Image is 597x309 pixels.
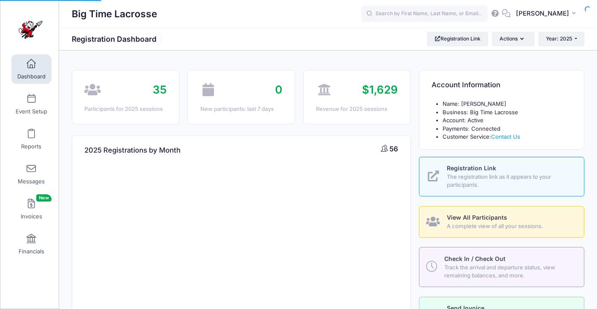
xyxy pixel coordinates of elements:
span: A complete view of all your sessions. [447,222,574,231]
span: Track the arrival and departure status, view remaining balances, and more. [444,263,575,280]
li: Account: Active [443,116,572,125]
span: Invoices [21,213,42,220]
span: Dashboard [17,73,46,80]
a: View All Participants A complete view of all your sessions. [419,206,584,238]
span: Registration Link [447,164,496,172]
div: Participants for 2025 sessions [84,105,166,113]
li: Business: Big Time Lacrosse [443,108,572,117]
span: The registration link as it appears to your participants. [447,173,574,189]
span: $1,629 [362,83,398,96]
a: Financials [11,229,51,259]
a: Reports [11,124,51,154]
span: 0 [275,83,282,96]
li: Payments: Connected [443,125,572,133]
input: Search by First Name, Last Name, or Email... [361,5,488,22]
a: Registration Link [427,32,488,46]
h1: Big Time Lacrosse [72,4,157,24]
div: Revenue for 2025 sessions [316,105,398,113]
li: Name: [PERSON_NAME] [443,100,572,108]
h4: 2025 Registrations by Month [84,139,181,163]
a: Big Time Lacrosse [0,9,59,49]
h4: Account Information [432,73,500,97]
span: Check In / Check Out [444,255,505,262]
button: Year: 2025 [538,32,584,46]
h1: Registration Dashboard [72,35,164,43]
div: New participants: last 7 days [200,105,282,113]
a: InvoicesNew [11,194,51,224]
span: [PERSON_NAME] [516,9,569,18]
li: Customer Service: [443,133,572,141]
a: Check In / Check Out Track the arrival and departure status, view remaining balances, and more. [419,247,584,287]
span: Reports [21,143,41,150]
span: Financials [19,248,44,255]
a: Contact Us [491,133,520,140]
img: Big Time Lacrosse [14,13,46,45]
span: View All Participants [447,214,507,221]
a: Event Setup [11,89,51,119]
span: New [36,194,51,202]
a: Registration Link The registration link as it appears to your participants. [419,157,584,196]
a: Dashboard [11,54,51,84]
a: Messages [11,159,51,189]
button: Actions [492,32,534,46]
span: Messages [18,178,45,185]
span: 56 [389,145,398,153]
button: [PERSON_NAME] [511,4,584,24]
span: 35 [153,83,167,96]
span: Event Setup [16,108,47,115]
span: Year: 2025 [546,35,572,42]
